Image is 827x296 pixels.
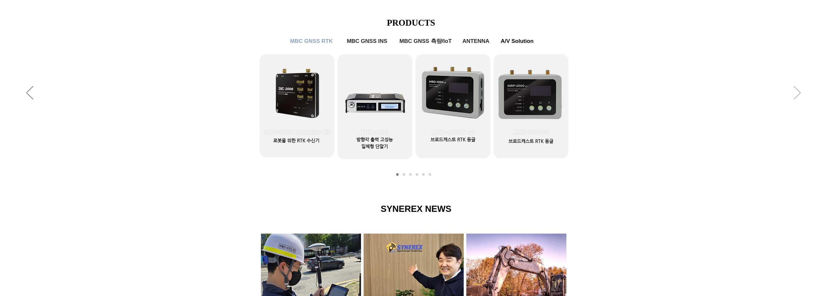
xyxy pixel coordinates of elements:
a: MBC GNSS INS [409,173,412,176]
a: TDR-3000 [338,54,412,155]
a: A/V Solution [429,173,431,176]
span: MBC GNSS 측량/IoT [399,37,452,45]
a: MBC GNSS 측량/IoT [416,173,418,176]
span: MBC GNSS INS [347,38,387,45]
a: MBC GNSS RTK1 [396,173,399,176]
a: MBC GNSS RTK2 [403,173,405,176]
a: MRD-1000T v2 [416,55,490,155]
span: PRODUCTS [387,18,435,28]
span: SYNEREX NEWS [381,204,452,214]
button: 다음 [794,86,801,100]
nav: 슬라이드 [394,173,433,176]
a: MRP-2000v2 [494,54,568,155]
button: 이전 [26,86,33,100]
span: MRD-1000T v2 [432,129,474,136]
a: MBC GNSS RTK [286,35,338,48]
a: MBC GNSS 측량/IoT [395,35,457,48]
a: MBC GNSS INS [343,35,392,48]
span: A/V Solution [501,38,534,45]
span: ANTENNA [462,38,489,45]
a: ANTENNA [422,173,425,176]
a: ANTENNA [460,35,492,48]
a: SMC-2000 Robotics Kit [260,54,335,155]
iframe: Wix Chat [752,268,827,296]
span: MBC GNSS RTK [290,38,333,45]
span: SMC-2000 Robotics Kit [264,129,331,136]
span: MRP-2000v2 [513,129,549,136]
a: A/V Solution [496,35,538,48]
span: TDR-3000 [361,129,389,136]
